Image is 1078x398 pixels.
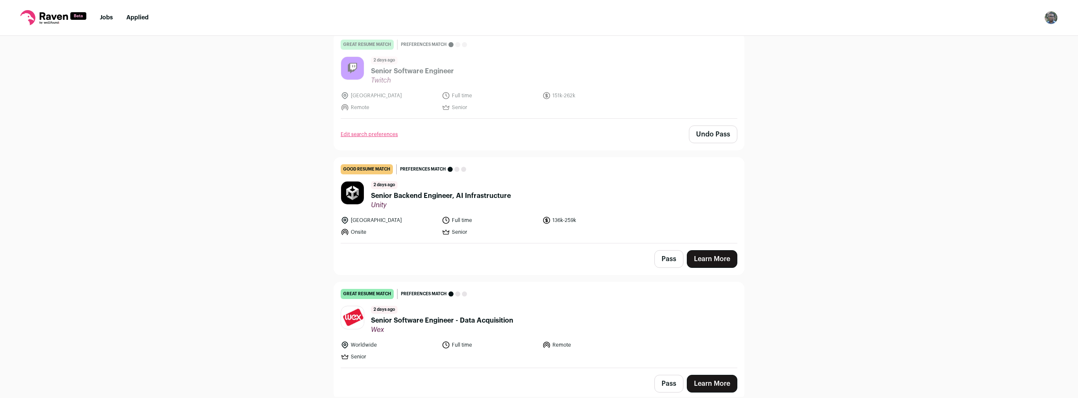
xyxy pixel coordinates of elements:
[371,315,513,326] span: Senior Software Engineer - Data Acquisition
[371,201,511,209] span: Unity
[341,289,394,299] div: great resume match
[341,182,364,204] img: 134eed4f3aaaab16c1edabe9cd3f32ab5507e988c109fffd8007d7890534e21a.jpg
[371,306,398,314] span: 2 days ago
[341,216,437,224] li: [GEOGRAPHIC_DATA]
[341,353,437,361] li: Senior
[100,15,113,21] a: Jobs
[341,308,364,327] img: 6ab67cd2cf17fd0d0cc382377698315955706a931088c98580e57bcffc808660.jpg
[334,158,744,243] a: good resume match Preferences match 2 days ago Senior Backend Engineer, AI Infrastructure Unity [...
[334,33,744,118] a: great resume match Preferences match 2 days ago Senior Software Engineer Twitch [GEOGRAPHIC_DATA]...
[442,228,538,236] li: Senior
[334,282,744,368] a: great resume match Preferences match 2 days ago Senior Software Engineer - Data Acquisition Wex W...
[126,15,149,21] a: Applied
[371,66,454,76] span: Senior Software Engineer
[341,164,393,174] div: good resume match
[687,375,737,393] a: Learn More
[1044,11,1058,24] button: Open dropdown
[341,40,394,50] div: great resume match
[687,250,737,268] a: Learn More
[341,57,364,80] img: 69ee5be0295c489b79fa84311aa835448c5fba69f8b725d434ec2fae0e22c103.jpg
[689,126,737,143] button: Undo Pass
[371,191,511,201] span: Senior Backend Engineer, AI Infrastructure
[341,91,437,100] li: [GEOGRAPHIC_DATA]
[442,216,538,224] li: Full time
[401,40,447,49] span: Preferences match
[542,341,638,349] li: Remote
[341,228,437,236] li: Onsite
[371,181,398,189] span: 2 days ago
[341,103,437,112] li: Remote
[442,91,538,100] li: Full time
[341,131,398,138] a: Edit search preferences
[371,56,398,64] span: 2 days ago
[442,341,538,349] li: Full time
[341,341,437,349] li: Worldwide
[654,375,683,393] button: Pass
[400,165,446,174] span: Preferences match
[1044,11,1058,24] img: 8730264-medium_jpg
[401,290,447,298] span: Preferences match
[542,216,638,224] li: 136k-259k
[654,250,683,268] button: Pass
[542,91,638,100] li: 151k-262k
[371,76,454,85] span: Twitch
[371,326,513,334] span: Wex
[442,103,538,112] li: Senior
